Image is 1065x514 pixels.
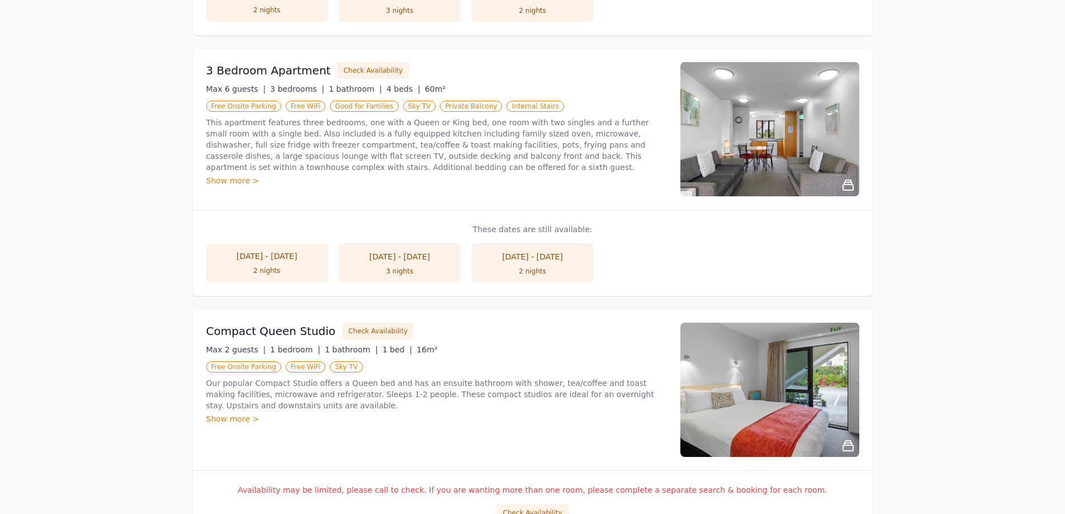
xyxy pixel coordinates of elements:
span: Free Onsite Parking [206,361,281,372]
div: 2 nights [483,267,583,276]
div: 3 nights [350,267,449,276]
span: 4 beds | [386,84,420,93]
span: 1 bathroom | [329,84,382,93]
span: 16m² [416,345,437,354]
div: 2 nights [217,6,317,15]
button: Check Availability [342,323,414,339]
p: These dates are still available: [206,224,859,235]
span: 3 bedrooms | [270,84,324,93]
h3: 3 Bedroom Apartment [206,63,331,78]
p: This apartment features three bedrooms, one with a Queen or King bed, one room with two singles a... [206,117,667,173]
div: Show more > [206,413,667,425]
span: 1 bathroom | [325,345,378,354]
h3: Compact Queen Studio [206,323,336,339]
div: 2 nights [217,266,317,275]
span: 1 bed | [382,345,412,354]
span: Sky TV [403,101,436,112]
button: Check Availability [337,62,409,79]
span: Max 2 guests | [206,345,266,354]
div: [DATE] - [DATE] [350,251,449,262]
span: Free Onsite Parking [206,101,281,112]
span: Free WiFi [286,361,326,372]
span: Max 6 guests | [206,84,266,93]
div: [DATE] - [DATE] [483,251,583,262]
span: 60m² [425,84,446,93]
span: Free WiFi [286,101,326,112]
span: Internal Stairs [507,101,564,112]
span: Good for Families [330,101,398,112]
p: Availability may be limited, please call to check. If you are wanting more than one room, please ... [206,484,859,496]
span: Private Balcony [440,101,502,112]
span: 1 bedroom | [270,345,320,354]
span: Sky TV [330,361,363,372]
div: [DATE] - [DATE] [217,251,317,262]
div: 3 nights [350,6,449,15]
div: Show more > [206,175,667,186]
p: Our popular Compact Studio offers a Queen bed and has an ensuite bathroom with shower, tea/coffee... [206,378,667,411]
div: 2 nights [483,6,583,15]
